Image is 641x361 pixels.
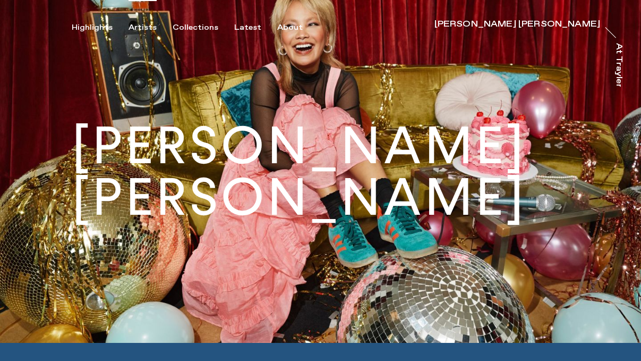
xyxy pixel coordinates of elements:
a: [PERSON_NAME] [PERSON_NAME] [434,20,600,31]
button: Artists [129,23,173,32]
div: Latest [234,23,261,32]
div: Collections [173,23,218,32]
h1: [PERSON_NAME] [PERSON_NAME] [72,120,569,223]
div: About [277,23,303,32]
div: Highlights [72,23,113,32]
div: At Trayler [614,43,623,88]
button: Latest [234,23,277,32]
button: About [277,23,319,32]
div: Artists [129,23,157,32]
button: Collections [173,23,234,32]
a: At Trayler [612,43,623,87]
button: Highlights [72,23,129,32]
